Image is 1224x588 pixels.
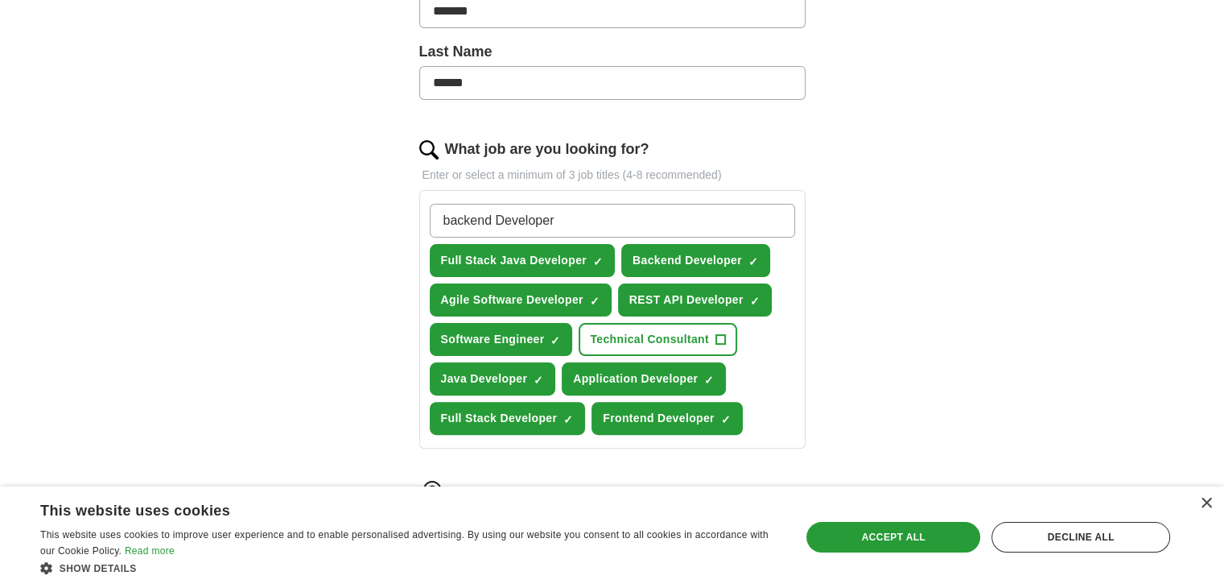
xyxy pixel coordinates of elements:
label: Last Name [419,41,806,63]
div: Accept all [806,522,980,553]
span: Backend Developer [633,252,742,269]
span: Full Stack Java Developer [441,252,587,269]
span: ✓ [750,295,760,308]
div: This website uses cookies [40,496,738,520]
span: Java Developer [441,371,528,387]
span: Software Engineer [441,331,545,348]
span: ✓ [593,255,603,268]
button: Technical Consultant [579,323,737,356]
span: Technical Consultant [590,331,709,348]
span: ✓ [563,413,573,426]
label: Where do you want to work? [451,483,649,505]
button: Full Stack Developer✓ [430,402,586,435]
span: Agile Software Developer [441,292,583,308]
img: search.png [419,140,439,159]
span: ✓ [704,374,714,387]
span: Application Developer [573,371,698,387]
input: Type a job title and press enter [430,204,795,238]
span: ✓ [721,413,731,426]
span: ✓ [550,334,560,347]
a: Read more, opens a new window [125,545,175,557]
button: Backend Developer✓ [621,244,770,277]
button: REST API Developer✓ [618,284,772,317]
button: Application Developer✓ [562,362,726,395]
div: Decline all [991,522,1170,553]
button: Full Stack Java Developer✓ [430,244,616,277]
button: Agile Software Developer✓ [430,284,612,317]
span: ✓ [590,295,600,308]
button: Software Engineer✓ [430,323,573,356]
label: What job are you looking for? [445,139,649,160]
span: Show details [60,563,137,574]
p: Enter or select a minimum of 3 job titles (4-8 recommended) [419,167,806,184]
span: This website uses cookies to improve user experience and to enable personalised advertising. By u... [40,529,769,557]
span: Frontend Developer [603,410,715,427]
span: ✓ [534,374,543,387]
button: Frontend Developer✓ [591,402,743,435]
img: location.png [419,481,445,507]
button: Java Developer✓ [430,362,556,395]
span: REST API Developer [629,292,744,308]
div: Close [1200,498,1212,510]
span: ✓ [748,255,758,268]
span: Full Stack Developer [441,410,558,427]
div: Show details [40,560,778,576]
